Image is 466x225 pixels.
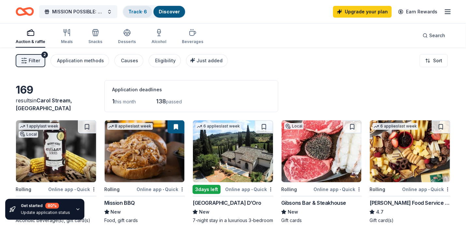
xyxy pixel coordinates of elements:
[118,39,136,44] div: Desserts
[313,185,362,193] div: Online app Quick
[376,208,384,216] span: 4.7
[281,199,346,207] div: Gibsons Bar & Steakhouse
[281,186,297,193] div: Rolling
[16,97,72,112] span: in
[123,5,186,18] button: Track· 6Discover
[107,123,153,130] div: 8 applies last week
[193,120,273,182] img: Image for Villa Sogni D’Oro
[152,39,166,44] div: Alcohol
[225,185,273,193] div: Online app Quick
[370,199,450,207] div: [PERSON_NAME] Food Service Store
[370,217,450,224] div: Gift card(s)
[152,26,166,48] button: Alcohol
[281,217,362,224] div: Gift cards
[45,203,59,209] div: 80 %
[186,54,228,67] button: Just added
[429,32,445,39] span: Search
[16,97,96,112] div: results
[370,120,450,224] a: Image for Gordon Food Service Store6 applieslast weekRollingOnline app•Quick[PERSON_NAME] Food Se...
[16,120,96,182] img: Image for Whiskey Acres Distilling Co.
[121,57,138,65] div: Causes
[420,54,448,67] button: Sort
[74,187,76,192] span: •
[39,5,117,18] button: MISSION POSSIBLE: Movie Trivia Fund Raiser to Support Veterans, People with Disabilities, and Senior
[284,123,304,129] div: Local
[182,39,203,44] div: Beverages
[155,57,176,65] div: Eligibility
[333,6,392,18] a: Upgrade your plan
[370,120,450,182] img: Image for Gordon Food Service Store
[104,120,185,224] a: Image for Mission BBQ8 applieslast weekRollingOnline app•QuickMission BBQNewFood, gift cards
[16,186,31,193] div: Rolling
[111,208,121,216] span: New
[118,26,136,48] button: Desserts
[115,99,136,104] span: this month
[288,208,298,216] span: New
[21,210,70,215] div: Update application status
[88,26,102,48] button: Snacks
[137,185,185,193] div: Online app Quick
[16,83,96,97] div: 169
[29,57,40,65] span: Filter
[372,123,418,130] div: 6 applies last week
[193,199,261,207] div: [GEOGRAPHIC_DATA] D’Oro
[16,54,45,67] button: Filter2
[88,39,102,44] div: Snacks
[16,4,34,19] a: Home
[149,54,181,67] button: Eligibility
[281,120,362,224] a: Image for Gibsons Bar & SteakhouseLocalRollingOnline app•QuickGibsons Bar & SteakhouseNewGift cards
[19,131,38,138] div: Local
[41,52,48,58] div: 2
[48,185,96,193] div: Online app Quick
[16,120,96,224] a: Image for Whiskey Acres Distilling Co.1 applylast weekLocalRollingOnline app•QuickWhiskey Acres D...
[19,123,60,130] div: 1 apply last week
[193,185,221,194] div: 3 days left
[182,26,203,48] button: Beverages
[402,185,450,193] div: Online app Quick
[159,9,180,14] a: Discover
[428,187,430,192] span: •
[21,203,70,209] div: Get started
[128,9,147,14] a: Track· 6
[166,99,182,104] span: passed
[112,86,270,94] div: Application deadlines
[104,217,185,224] div: Food, gift cards
[112,98,115,105] span: 1
[282,120,362,182] img: Image for Gibsons Bar & Steakhouse
[251,187,253,192] span: •
[61,39,73,44] div: Meals
[394,6,441,18] a: Earn Rewards
[163,187,164,192] span: •
[433,57,442,65] span: Sort
[16,26,45,48] button: Auction & raffle
[16,39,45,44] div: Auction & raffle
[104,186,120,193] div: Rolling
[197,58,223,63] span: Just added
[417,29,450,42] button: Search
[105,120,185,182] img: Image for Mission BBQ
[156,98,166,105] span: 138
[61,26,73,48] button: Meals
[196,123,241,130] div: 6 applies last week
[104,199,135,207] div: Mission BBQ
[51,54,109,67] button: Application methods
[114,54,143,67] button: Causes
[57,57,104,65] div: Application methods
[340,187,341,192] span: •
[370,186,385,193] div: Rolling
[52,8,104,16] span: MISSION POSSIBLE: Movie Trivia Fund Raiser to Support Veterans, People with Disabilities, and Senior
[16,97,72,112] span: Carol Stream, [GEOGRAPHIC_DATA]
[199,208,210,216] span: New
